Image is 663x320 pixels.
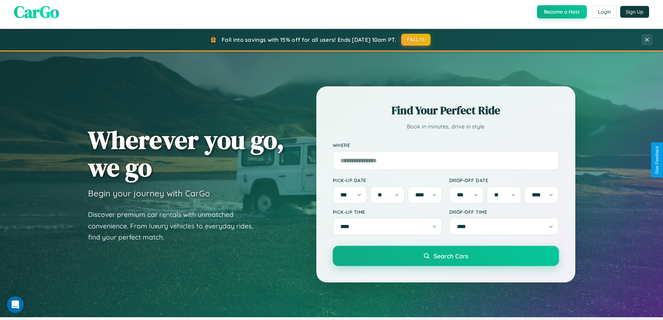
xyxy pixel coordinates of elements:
iframe: Intercom live chat [7,296,24,313]
label: Drop-off Time [449,209,559,215]
span: Search Cars [434,252,468,260]
div: Give Feedback [655,146,660,174]
p: Book in minutes, drive in style [333,122,559,132]
h1: Wherever you go, we go [88,126,284,181]
span: Fall into savings with 15% off for all users! Ends [DATE] 10am PT. [222,36,396,43]
label: Pick-up Date [333,177,442,183]
button: Login [592,6,617,18]
h3: Begin your journey with CarGo [88,188,210,198]
button: Search Cars [333,246,559,266]
button: Sign Up [620,6,649,18]
h2: Find Your Perfect Ride [333,103,559,118]
button: FALL15 [401,34,431,46]
span: CarGo [14,0,59,23]
label: Where [333,142,559,148]
button: Become a Host [537,5,587,18]
label: Pick-up Time [333,209,442,215]
p: Discover premium car rentals with unmatched convenience. From luxury vehicles to everyday rides, ... [88,209,262,243]
label: Drop-off Date [449,177,559,183]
